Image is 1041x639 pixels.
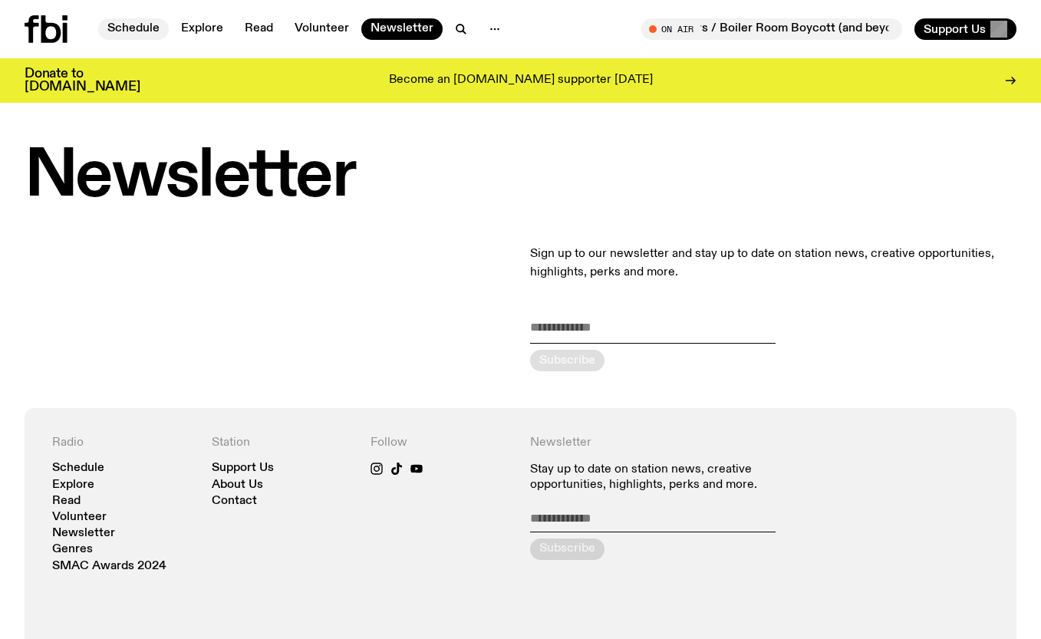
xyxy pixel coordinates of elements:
[52,512,107,523] a: Volunteer
[361,18,443,40] a: Newsletter
[52,479,94,491] a: Explore
[98,18,169,40] a: Schedule
[212,479,263,491] a: About Us
[212,436,353,450] h4: Station
[172,18,232,40] a: Explore
[914,18,1016,40] button: Support Us
[25,146,1016,208] h1: Newsletter
[389,74,653,87] p: Become an [DOMAIN_NAME] supporter [DATE]
[52,528,115,539] a: Newsletter
[212,463,274,474] a: Support Us
[371,436,512,450] h4: Follow
[52,561,166,572] a: SMAC Awards 2024
[924,22,986,36] span: Support Us
[530,539,605,560] button: Subscribe
[530,350,605,371] button: Subscribe
[285,18,358,40] a: Volunteer
[52,463,104,474] a: Schedule
[52,496,81,507] a: Read
[641,18,902,40] button: On AirRace Matters / Boiler Room Boycott (and beyond)
[52,436,193,450] h4: Radio
[530,463,830,492] p: Stay up to date on station news, creative opportunities, highlights, perks and more.
[530,245,1017,282] p: Sign up to our newsletter and stay up to date on station news, creative opportunities, highlights...
[212,496,257,507] a: Contact
[25,68,140,94] h3: Donate to [DOMAIN_NAME]
[52,544,93,555] a: Genres
[236,18,282,40] a: Read
[530,436,830,450] h4: Newsletter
